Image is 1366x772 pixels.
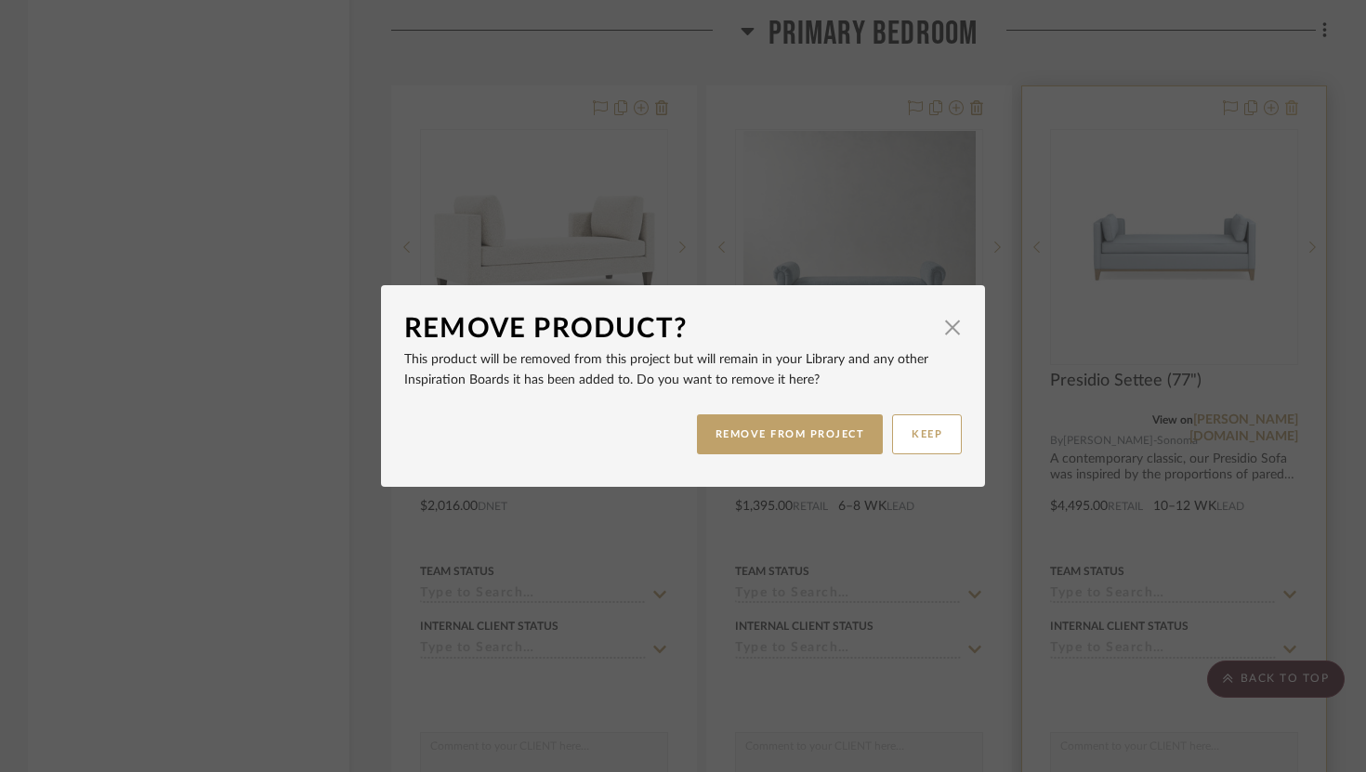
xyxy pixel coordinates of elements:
[697,414,884,454] button: REMOVE FROM PROJECT
[934,308,971,346] button: Close
[404,349,962,390] p: This product will be removed from this project but will remain in your Library and any other Insp...
[892,414,962,454] button: KEEP
[404,308,934,349] div: Remove Product?
[404,308,962,349] dialog-header: Remove Product?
